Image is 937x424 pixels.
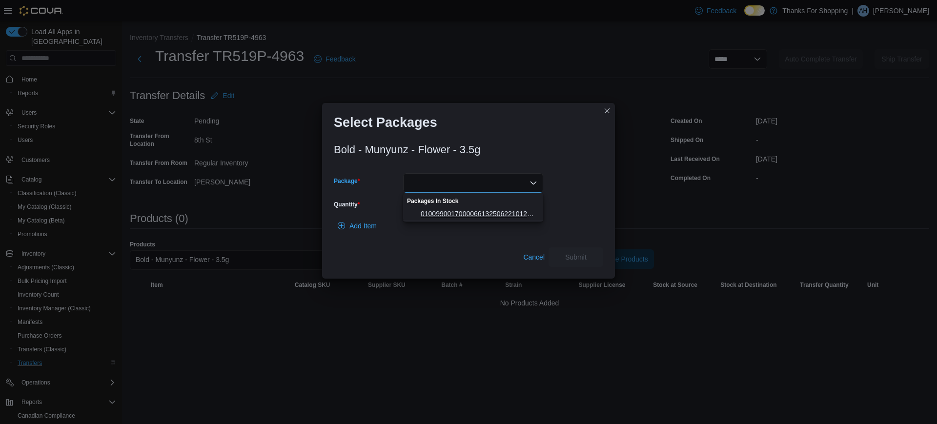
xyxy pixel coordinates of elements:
div: Packages In Stock [403,193,543,207]
button: 010099001700006613250622101221-2502-07 [403,207,543,221]
div: Choose from the following options [403,193,543,221]
label: Quantity [334,201,360,208]
h1: Select Packages [334,115,437,130]
button: Close list of options [530,179,537,187]
span: Submit [565,252,587,262]
h3: Bold - Munyunz - Flower - 3.5g [334,144,481,156]
button: Add Item [334,216,381,236]
button: Closes this modal window [601,105,613,117]
label: Package [334,177,360,185]
span: 010099001700006613250622101221-2502-07 [421,209,537,219]
button: Submit [549,247,603,267]
button: Cancel [519,247,549,267]
span: Add Item [349,221,377,231]
span: Cancel [523,252,545,262]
